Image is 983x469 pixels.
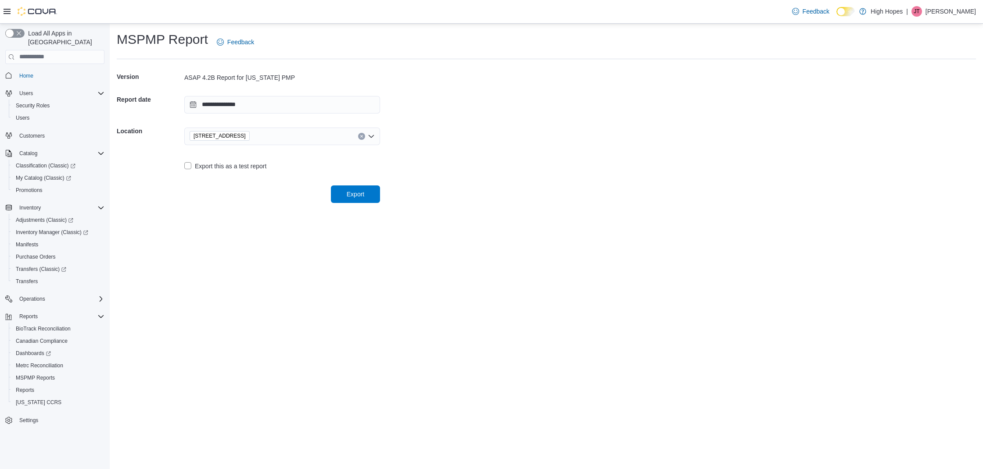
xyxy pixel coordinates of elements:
a: Classification (Classic) [12,160,79,171]
a: My Catalog (Classic) [12,173,75,183]
span: Users [12,113,104,123]
span: Purchase Orders [16,253,56,260]
button: [US_STATE] CCRS [9,396,108,409]
span: Reports [19,313,38,320]
h5: Report date [117,91,183,108]
span: Purchase Orders [12,252,104,262]
span: Security Roles [12,100,104,111]
span: Dashboards [16,350,51,357]
a: Manifests [12,239,42,250]
span: MSPMP Reports [12,373,104,383]
a: Classification (Classic) [9,160,108,172]
span: Users [19,90,33,97]
a: Home [16,71,37,81]
nav: Complex example [5,66,104,450]
span: Catalog [16,148,104,159]
span: Washington CCRS [12,397,104,408]
a: Customers [16,131,48,141]
button: Transfers [9,275,108,288]
span: Reports [16,387,34,394]
a: BioTrack Reconciliation [12,323,74,334]
button: Settings [2,414,108,426]
span: Operations [16,294,104,304]
span: Home [16,70,104,81]
span: 1201 N Gloster St [190,131,250,141]
a: Purchase Orders [12,252,59,262]
button: Export [331,185,380,203]
span: Promotions [16,187,43,194]
span: Adjustments (Classic) [12,215,104,225]
button: Customers [2,129,108,142]
span: Dark Mode [836,16,837,17]
span: My Catalog (Classic) [16,174,71,181]
button: Reports [2,310,108,323]
span: Reports [16,311,104,322]
button: Purchase Orders [9,251,108,263]
span: Settings [19,417,38,424]
a: MSPMP Reports [12,373,58,383]
span: Feedback [227,38,254,46]
span: Transfers (Classic) [12,264,104,274]
span: [US_STATE] CCRS [16,399,61,406]
span: Reports [12,385,104,395]
a: Reports [12,385,38,395]
span: MSPMP Reports [16,374,55,381]
span: Inventory Manager (Classic) [16,229,88,236]
span: Catalog [19,150,37,157]
button: BioTrack Reconciliation [9,323,108,335]
p: High Hopes [871,6,903,17]
button: Promotions [9,184,108,196]
a: Adjustments (Classic) [12,215,77,225]
span: Canadian Compliance [12,336,104,346]
span: Transfers (Classic) [16,266,66,273]
button: Users [9,112,108,124]
span: Classification (Classic) [12,160,104,171]
span: Adjustments (Classic) [16,217,73,224]
span: Operations [19,295,45,302]
p: | [906,6,908,17]
span: Manifests [16,241,38,248]
a: Transfers [12,276,41,287]
a: Transfers (Classic) [12,264,70,274]
a: Transfers (Classic) [9,263,108,275]
span: Feedback [803,7,829,16]
button: Metrc Reconciliation [9,359,108,372]
p: [PERSON_NAME] [926,6,976,17]
button: Home [2,69,108,82]
input: Dark Mode [836,7,855,16]
h1: MSPMP Report [117,31,208,48]
button: Manifests [9,238,108,251]
button: MSPMP Reports [9,372,108,384]
a: Inventory Manager (Classic) [12,227,92,238]
span: Dashboards [12,348,104,359]
span: JT [914,6,919,17]
span: Inventory Manager (Classic) [12,227,104,238]
span: Users [16,114,29,121]
button: Operations [2,293,108,305]
div: Jason Truong [911,6,922,17]
button: Users [2,87,108,99]
a: Metrc Reconciliation [12,360,67,371]
span: Settings [16,415,104,426]
button: Reports [16,311,41,322]
span: Metrc Reconciliation [16,362,63,369]
button: Open list of options [368,133,375,140]
a: Settings [16,415,42,426]
span: Canadian Compliance [16,338,68,345]
span: Security Roles [16,102,50,109]
button: Reports [9,384,108,396]
span: Manifests [12,239,104,250]
h5: Version [117,68,183,85]
a: Dashboards [9,347,108,359]
button: Users [16,88,36,99]
a: Users [12,113,33,123]
a: Canadian Compliance [12,336,71,346]
span: Load All Apps in [GEOGRAPHIC_DATA] [25,29,104,46]
label: Export this as a test report [184,161,266,171]
span: [STREET_ADDRESS] [194,131,246,140]
a: Promotions [12,185,46,195]
span: Inventory [19,204,41,211]
input: Accessible screen reader label [253,131,254,142]
a: My Catalog (Classic) [9,172,108,184]
input: Press the down key to open a popover containing a calendar. [184,96,380,114]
